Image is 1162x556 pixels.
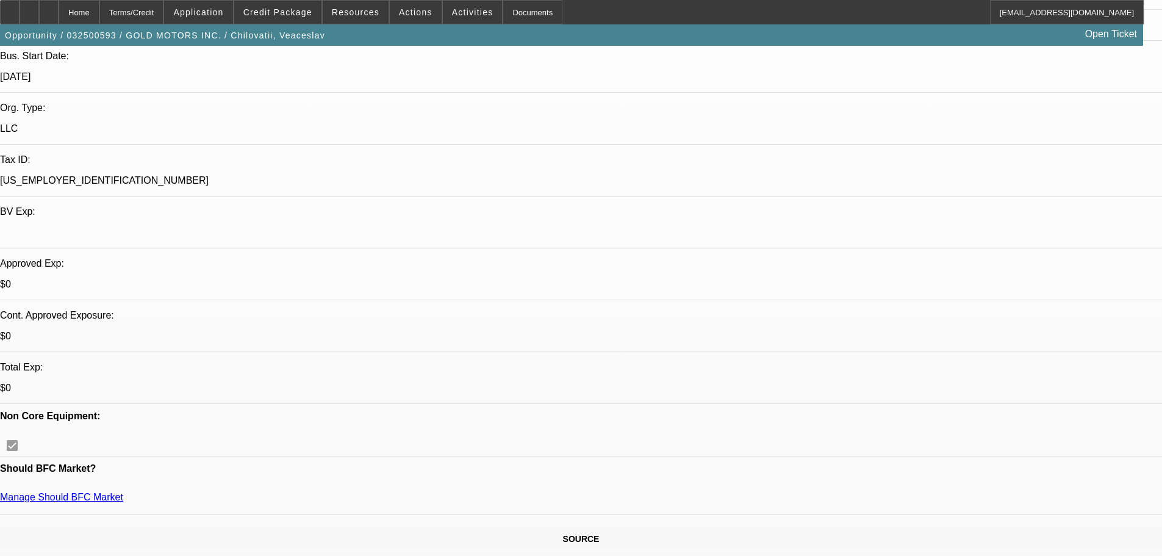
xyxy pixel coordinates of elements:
[5,31,325,40] span: Opportunity / 032500593 / GOLD MOTORS INC. / Chilovatii, Veaceslav
[443,1,503,24] button: Activities
[563,534,600,544] span: SOURCE
[390,1,442,24] button: Actions
[173,7,223,17] span: Application
[332,7,379,17] span: Resources
[1080,24,1142,45] a: Open Ticket
[243,7,312,17] span: Credit Package
[452,7,493,17] span: Activities
[323,1,389,24] button: Resources
[234,1,321,24] button: Credit Package
[164,1,232,24] button: Application
[399,7,432,17] span: Actions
